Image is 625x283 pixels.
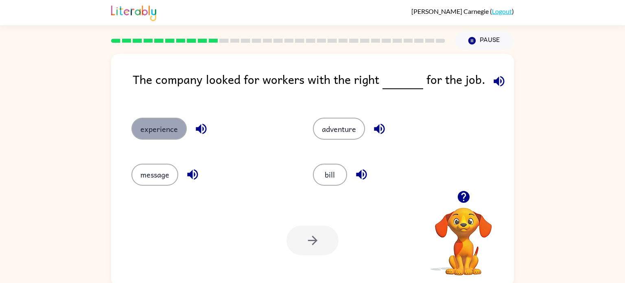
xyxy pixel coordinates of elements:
button: Pause [455,31,514,50]
div: The company looked for workers with the right for the job. [133,70,514,101]
div: ( ) [411,7,514,15]
img: Literably [111,3,156,21]
button: adventure [313,118,365,140]
button: message [131,164,178,186]
video: Your browser must support playing .mp4 files to use Literably. Please try using another browser. [423,195,504,276]
button: bill [313,164,347,186]
button: experience [131,118,187,140]
span: [PERSON_NAME] Carnegie [411,7,490,15]
a: Logout [492,7,512,15]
